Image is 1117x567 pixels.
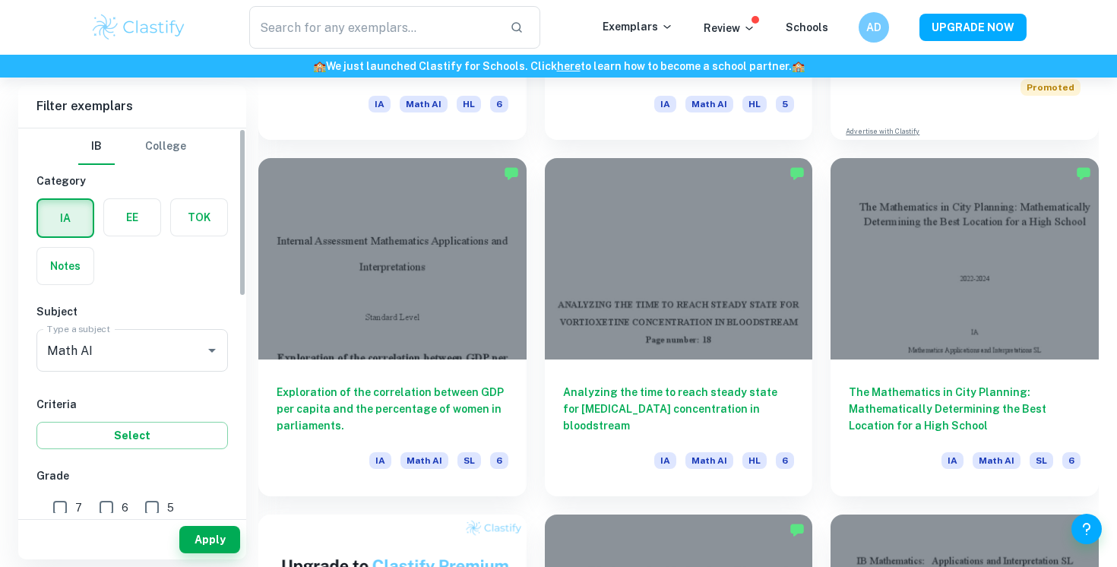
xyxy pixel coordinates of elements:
[201,340,223,361] button: Open
[400,96,448,112] span: Math AI
[776,96,794,112] span: 5
[104,199,160,236] button: EE
[685,452,733,469] span: Math AI
[654,452,676,469] span: IA
[277,384,508,434] h6: Exploration of the correlation between GDP per capita and the percentage of women in parliaments.
[18,85,246,128] h6: Filter exemplars
[457,452,481,469] span: SL
[1071,514,1102,544] button: Help and Feedback
[603,18,673,35] p: Exemplars
[171,199,227,236] button: TOK
[75,499,82,516] span: 7
[786,21,828,33] a: Schools
[122,499,128,516] span: 6
[1030,452,1053,469] span: SL
[258,158,527,496] a: Exploration of the correlation between GDP per capita and the percentage of women in parliaments....
[685,96,733,112] span: Math AI
[789,522,805,537] img: Marked
[792,60,805,72] span: 🏫
[457,96,481,112] span: HL
[563,384,795,434] h6: Analyzing the time to reach steady state for [MEDICAL_DATA] concentration in bloodstream
[1076,166,1091,181] img: Marked
[545,158,813,496] a: Analyzing the time to reach steady state for [MEDICAL_DATA] concentration in bloodstreamIAMath AIHL6
[78,128,115,165] button: IB
[36,303,228,320] h6: Subject
[369,96,391,112] span: IA
[490,96,508,112] span: 6
[47,322,110,335] label: Type a subject
[36,467,228,484] h6: Grade
[90,12,187,43] img: Clastify logo
[36,396,228,413] h6: Criteria
[742,452,767,469] span: HL
[36,422,228,449] button: Select
[313,60,326,72] span: 🏫
[973,452,1020,469] span: Math AI
[38,200,93,236] button: IA
[557,60,581,72] a: here
[167,499,174,516] span: 5
[1020,79,1081,96] span: Promoted
[919,14,1027,41] button: UPGRADE NOW
[704,20,755,36] p: Review
[504,166,519,181] img: Marked
[831,158,1099,496] a: The Mathematics in City Planning: Mathematically Determining the Best Location for a High SchoolI...
[865,19,883,36] h6: AD
[369,452,391,469] span: IA
[145,128,186,165] button: College
[490,452,508,469] span: 6
[37,248,93,284] button: Notes
[789,166,805,181] img: Marked
[249,6,498,49] input: Search for any exemplars...
[1062,452,1081,469] span: 6
[3,58,1114,74] h6: We just launched Clastify for Schools. Click to learn how to become a school partner.
[179,526,240,553] button: Apply
[941,452,964,469] span: IA
[654,96,676,112] span: IA
[776,452,794,469] span: 6
[400,452,448,469] span: Math AI
[36,173,228,189] h6: Category
[846,126,919,137] a: Advertise with Clastify
[78,128,186,165] div: Filter type choice
[849,384,1081,434] h6: The Mathematics in City Planning: Mathematically Determining the Best Location for a High School
[859,12,889,43] button: AD
[742,96,767,112] span: HL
